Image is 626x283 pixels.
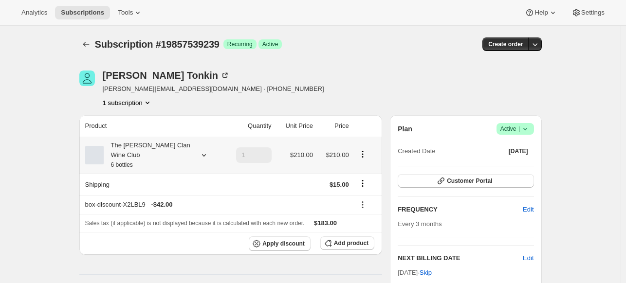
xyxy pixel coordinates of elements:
th: Quantity [222,115,274,137]
span: Settings [581,9,605,17]
span: Apply discount [262,240,305,248]
button: Help [519,6,563,19]
th: Product [79,115,223,137]
span: Help [534,9,548,17]
button: Settings [566,6,610,19]
span: Skip [420,268,432,278]
span: Tools [118,9,133,17]
small: 6 bottles [111,161,133,168]
span: Active [262,40,278,48]
th: Shipping [79,174,223,195]
span: $183.00 [314,219,337,227]
button: Add product [320,236,374,250]
div: The [PERSON_NAME] Clan Wine Club [104,141,191,170]
span: - $42.00 [151,200,172,210]
span: Cindy Tonkin [79,71,95,86]
span: | [518,125,520,133]
span: Subscriptions [61,9,104,17]
button: Customer Portal [398,174,534,188]
span: Created Date [398,146,435,156]
h2: NEXT BILLING DATE [398,253,523,263]
span: Active [500,124,530,134]
th: Unit Price [275,115,316,137]
h2: Plan [398,124,412,134]
button: Edit [517,202,539,217]
button: Product actions [103,98,152,107]
button: Subscriptions [55,6,110,19]
button: Shipping actions [355,178,370,189]
button: Skip [414,265,438,281]
span: Every 3 months [398,220,442,228]
span: Edit [523,205,534,214]
h2: FREQUENCY [398,205,523,214]
button: Apply discount [249,236,311,251]
span: Create order [488,40,523,48]
span: [DATE] · [398,269,432,276]
button: Tools [112,6,148,19]
span: Sales tax (if applicable) is not displayed because it is calculated with each new order. [85,220,305,227]
span: [DATE] [509,147,528,155]
button: Analytics [16,6,53,19]
button: Create order [482,37,529,51]
span: $210.00 [290,151,313,159]
div: [PERSON_NAME] Tonkin [103,71,230,80]
button: Edit [523,253,534,263]
span: $15.00 [330,181,349,188]
button: [DATE] [503,144,534,158]
button: Subscriptions [79,37,93,51]
span: Add product [334,239,368,247]
div: box-discount-X2LBL9 [85,200,349,210]
th: Price [316,115,352,137]
span: Customer Portal [447,177,492,185]
span: [PERSON_NAME][EMAIL_ADDRESS][DOMAIN_NAME] · [PHONE_NUMBER] [103,84,324,94]
span: Subscription #19857539239 [95,39,220,50]
span: $210.00 [326,151,349,159]
button: Product actions [355,149,370,159]
span: Recurring [227,40,253,48]
span: Analytics [21,9,47,17]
